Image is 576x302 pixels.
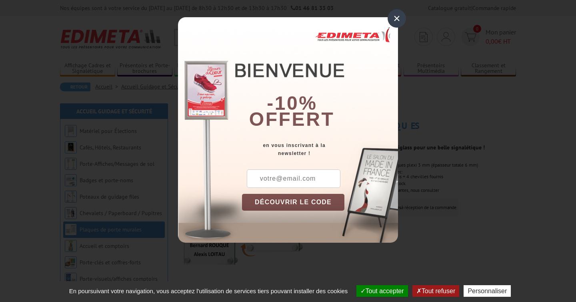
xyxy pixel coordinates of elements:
[65,288,352,294] span: En poursuivant votre navigation, vous acceptez l'utilisation de services tiers pouvant installer ...
[247,169,340,188] input: votre@email.com
[242,141,398,157] div: en vous inscrivant à la newsletter !
[242,194,344,211] button: DÉCOUVRIR LE CODE
[356,285,408,297] button: Tout accepter
[249,109,335,130] font: offert
[412,285,459,297] button: Tout refuser
[267,93,317,114] b: -10%
[388,9,406,28] div: ×
[464,285,511,297] button: Personnaliser (fenêtre modale)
